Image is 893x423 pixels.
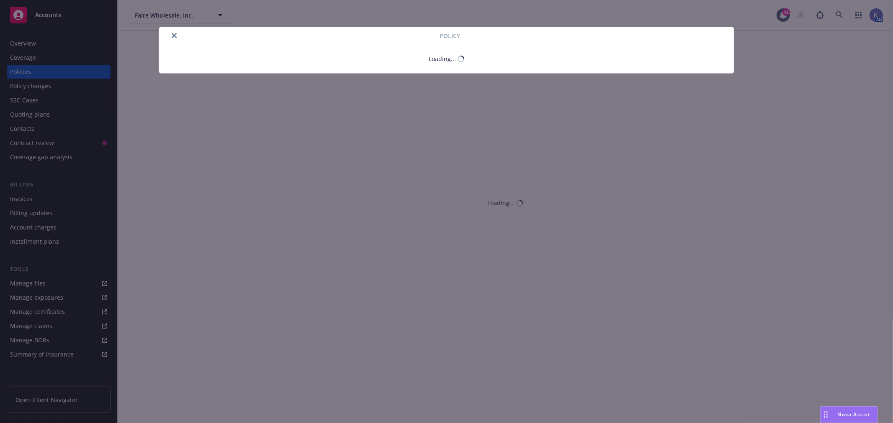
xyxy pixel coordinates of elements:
[820,406,878,423] button: Nova Assist
[440,31,460,40] span: Policy
[838,411,871,418] span: Nova Assist
[821,407,831,423] div: Drag to move
[169,31,179,41] button: close
[429,54,456,63] div: Loading...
